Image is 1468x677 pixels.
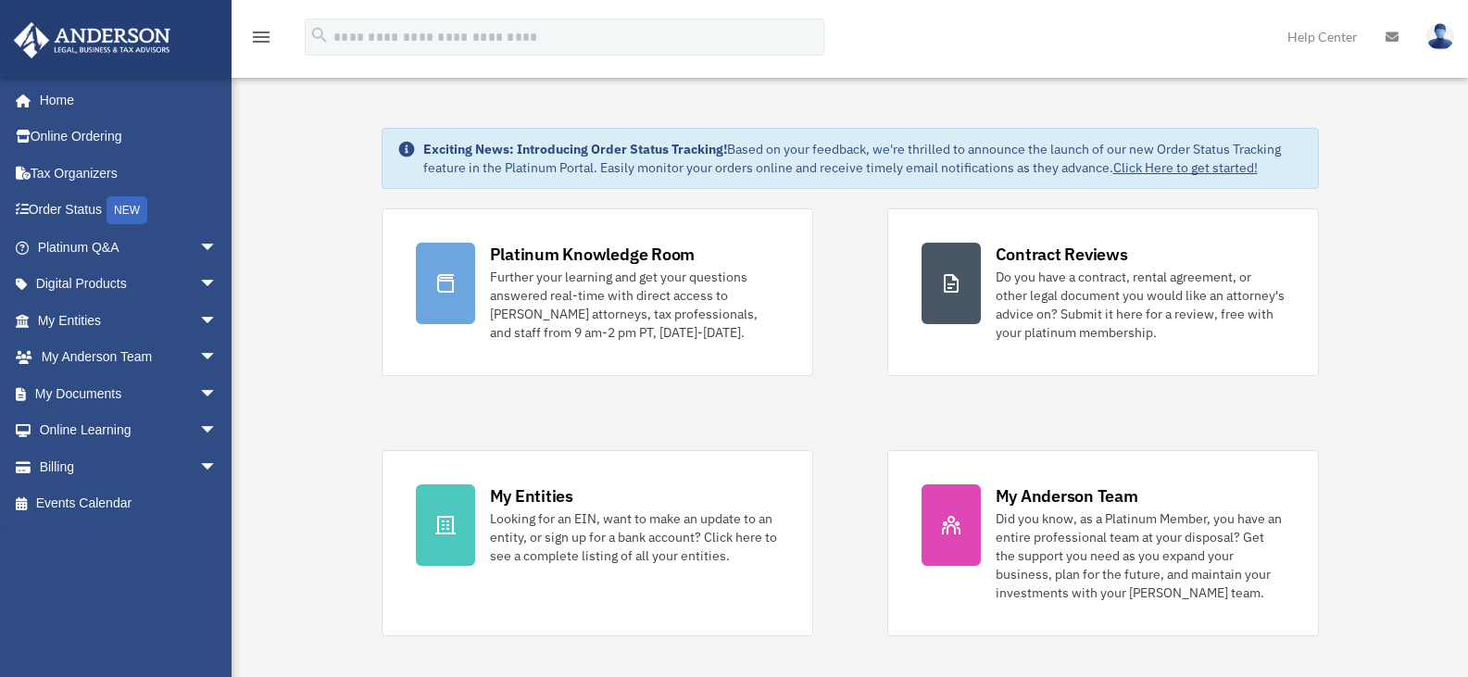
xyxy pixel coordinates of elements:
[490,243,696,266] div: Platinum Knowledge Room
[1113,159,1258,176] a: Click Here to get started!
[199,375,236,413] span: arrow_drop_down
[199,412,236,450] span: arrow_drop_down
[1426,23,1454,50] img: User Pic
[199,448,236,486] span: arrow_drop_down
[13,192,245,230] a: Order StatusNEW
[490,484,573,508] div: My Entities
[423,140,1303,177] div: Based on your feedback, we're thrilled to announce the launch of our new Order Status Tracking fe...
[13,229,245,266] a: Platinum Q&Aarrow_drop_down
[13,412,245,449] a: Online Learningarrow_drop_down
[13,155,245,192] a: Tax Organizers
[13,375,245,412] a: My Documentsarrow_drop_down
[199,266,236,304] span: arrow_drop_down
[490,509,779,565] div: Looking for an EIN, want to make an update to an entity, or sign up for a bank account? Click her...
[13,81,236,119] a: Home
[887,208,1319,376] a: Contract Reviews Do you have a contract, rental agreement, or other legal document you would like...
[382,208,813,376] a: Platinum Knowledge Room Further your learning and get your questions answered real-time with dire...
[996,509,1285,602] div: Did you know, as a Platinum Member, you have an entire professional team at your disposal? Get th...
[8,22,176,58] img: Anderson Advisors Platinum Portal
[199,302,236,340] span: arrow_drop_down
[996,484,1138,508] div: My Anderson Team
[13,485,245,522] a: Events Calendar
[107,196,147,224] div: NEW
[13,266,245,303] a: Digital Productsarrow_drop_down
[996,268,1285,342] div: Do you have a contract, rental agreement, or other legal document you would like an attorney's ad...
[13,448,245,485] a: Billingarrow_drop_down
[382,450,813,636] a: My Entities Looking for an EIN, want to make an update to an entity, or sign up for a bank accoun...
[13,119,245,156] a: Online Ordering
[250,32,272,48] a: menu
[199,229,236,267] span: arrow_drop_down
[996,243,1128,266] div: Contract Reviews
[490,268,779,342] div: Further your learning and get your questions answered real-time with direct access to [PERSON_NAM...
[309,25,330,45] i: search
[199,339,236,377] span: arrow_drop_down
[887,450,1319,636] a: My Anderson Team Did you know, as a Platinum Member, you have an entire professional team at your...
[13,339,245,376] a: My Anderson Teamarrow_drop_down
[250,26,272,48] i: menu
[13,302,245,339] a: My Entitiesarrow_drop_down
[423,141,727,157] strong: Exciting News: Introducing Order Status Tracking!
